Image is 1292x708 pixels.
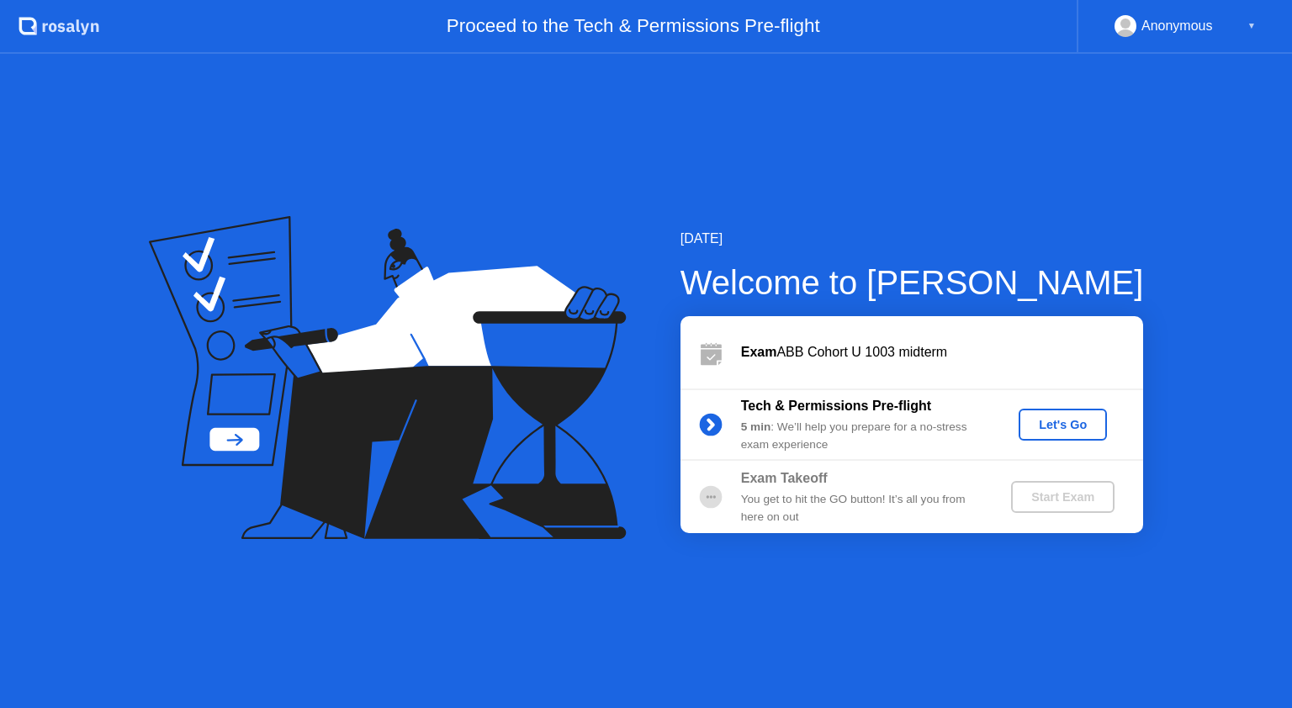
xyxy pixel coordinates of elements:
[1011,481,1115,513] button: Start Exam
[741,342,1143,362] div: ABB Cohort U 1003 midterm
[680,257,1144,308] div: Welcome to [PERSON_NAME]
[741,471,828,485] b: Exam Takeoff
[1025,418,1100,431] div: Let's Go
[680,229,1144,249] div: [DATE]
[1247,15,1256,37] div: ▼
[1019,409,1107,441] button: Let's Go
[741,491,983,526] div: You get to hit the GO button! It’s all you from here on out
[741,420,771,433] b: 5 min
[1018,490,1108,504] div: Start Exam
[741,345,777,359] b: Exam
[1141,15,1213,37] div: Anonymous
[741,419,983,453] div: : We’ll help you prepare for a no-stress exam experience
[741,399,931,413] b: Tech & Permissions Pre-flight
